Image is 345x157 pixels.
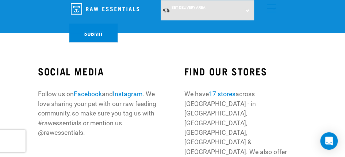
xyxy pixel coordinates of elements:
div: Open Intercom Messenger [320,132,338,150]
a: 17 stores [208,90,235,98]
h3: SOCIAL MEDIA [38,66,161,77]
p: Follow us on and . We love sharing your pet with our raw feeding community, so make sure you tag ... [38,89,161,137]
a: Facebook [74,90,102,98]
img: van-moving.png [162,7,170,13]
h3: FIND OUR STORES [184,66,307,77]
a: Instagram [113,90,142,98]
span: Set Delivery Area [172,5,206,9]
img: Raw Essentials Logo [71,3,139,15]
